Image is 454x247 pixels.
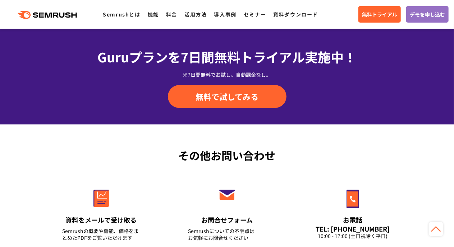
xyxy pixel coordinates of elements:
[358,6,401,23] a: 無料トライアル
[148,11,159,18] a: 機能
[184,11,207,18] a: 活用方法
[63,228,140,241] div: Semrushの概要や機能、価格をまとめたPDFをご覧いただけます
[38,147,416,163] div: その他お問い合わせ
[314,233,392,239] div: 10:00 - 17:00 (土日祝除く平日)
[406,6,449,23] a: デモを申し込む
[38,47,416,66] div: Guruプランを7日間
[314,215,392,224] div: お電話
[63,215,140,224] div: 資料をメールで受け取る
[273,11,318,18] a: 資料ダウンロード
[103,11,140,18] a: Semrushとは
[244,11,266,18] a: セミナー
[214,47,357,66] span: 無料トライアル実施中！
[188,215,266,224] div: お問合せフォーム
[168,85,286,108] a: 無料で試してみる
[38,71,416,78] div: ※7日間無料でお試し。自動課金なし。
[196,91,258,102] span: 無料で試してみる
[314,225,392,233] div: TEL: [PHONE_NUMBER]
[166,11,177,18] a: 料金
[362,10,397,18] span: 無料トライアル
[214,11,237,18] a: 導入事例
[188,228,266,241] div: Semrushについての不明点は お気軽にお問合せください
[410,10,445,18] span: デモを申し込む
